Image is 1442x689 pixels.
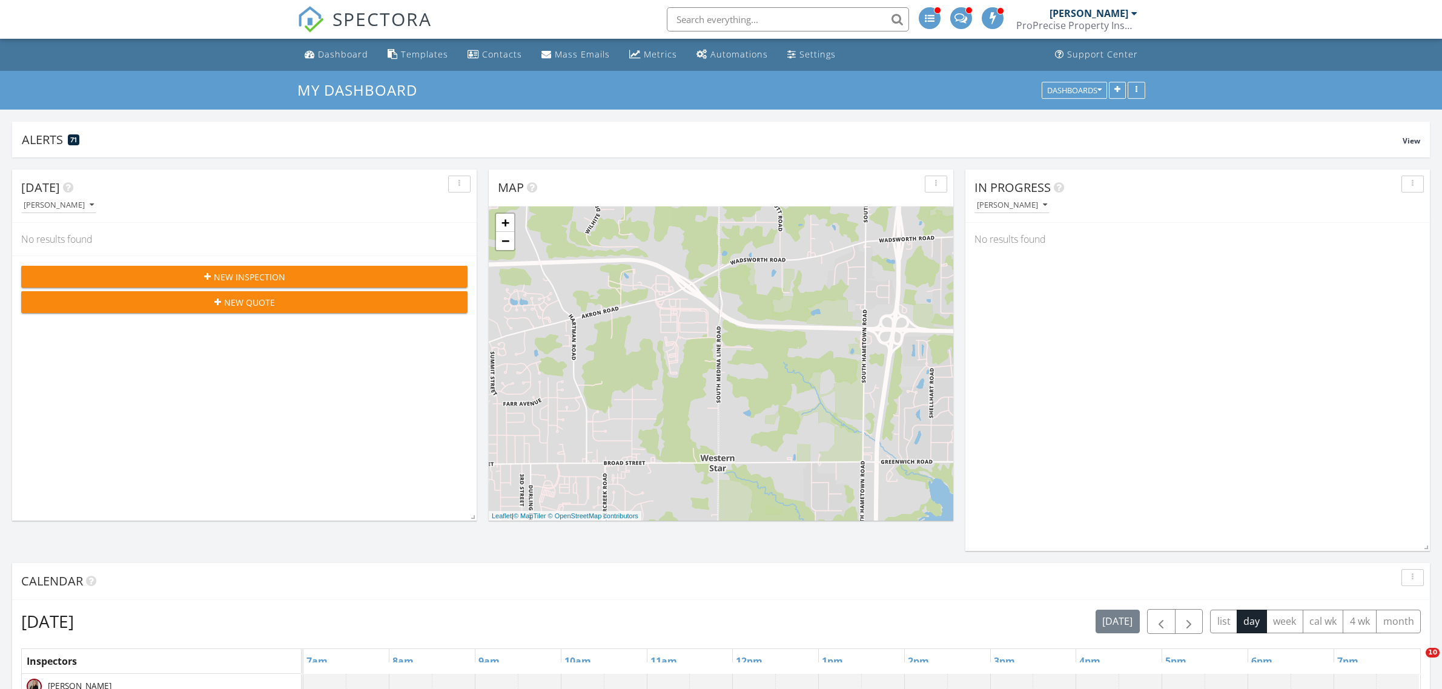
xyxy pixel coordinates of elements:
div: Contacts [482,48,522,60]
a: Templates [383,44,453,66]
a: 7am [303,651,331,671]
button: New Quote [21,291,468,313]
div: Automations [710,48,768,60]
a: Support Center [1050,44,1143,66]
span: 71 [70,136,77,144]
div: [PERSON_NAME] [977,201,1047,209]
button: [PERSON_NAME] [974,197,1050,214]
a: 2pm [905,651,932,671]
a: 5pm [1162,651,1189,671]
span: [DATE] [21,179,60,196]
a: My Dashboard [297,80,428,100]
span: Calendar [21,573,83,589]
button: day [1237,610,1267,633]
button: list [1210,610,1237,633]
a: © MapTiler [514,512,546,519]
div: Metrics [644,48,677,60]
span: In Progress [974,179,1051,196]
span: New Quote [224,296,275,309]
button: cal wk [1303,610,1344,633]
div: Dashboard [318,48,368,60]
div: | [489,511,641,521]
button: week [1266,610,1303,633]
img: The Best Home Inspection Software - Spectora [297,6,324,33]
div: Alerts [22,131,1403,148]
span: SPECTORA [332,6,432,31]
a: Metrics [624,44,682,66]
a: 11am [647,651,680,671]
div: No results found [12,223,477,255]
button: [DATE] [1096,610,1140,633]
a: 8am [389,651,417,671]
div: Templates [401,48,448,60]
div: No results found [965,223,1430,255]
button: month [1376,610,1421,633]
div: Support Center [1067,48,1138,60]
a: 9am [475,651,503,671]
a: Contacts [463,44,527,66]
div: [PERSON_NAME] [24,201,94,209]
div: Dashboards [1047,86,1102,94]
a: Automations (Advanced) [692,44,773,66]
a: 1pm [819,651,846,671]
iframe: Intercom live chat [1401,648,1430,677]
a: 7pm [1334,651,1361,671]
a: Zoom out [496,232,514,250]
a: SPECTORA [297,16,432,42]
span: New Inspection [214,271,285,283]
a: 4pm [1076,651,1103,671]
span: 10 [1426,648,1440,658]
a: © OpenStreetMap contributors [548,512,638,519]
span: Inspectors [27,654,77,668]
a: 10am [561,651,594,671]
button: Previous day [1147,609,1176,634]
button: [PERSON_NAME] [21,197,96,214]
div: [PERSON_NAME] [1050,7,1128,19]
a: Leaflet [492,512,512,519]
button: Next day [1175,609,1203,634]
button: New Inspection [21,266,468,288]
div: Settings [799,48,836,60]
input: Search everything... [667,7,909,31]
a: 12pm [733,651,766,671]
span: View [1403,136,1420,146]
div: ProPrecise Property Inspections LLC. [1016,19,1137,31]
a: 6pm [1248,651,1275,671]
a: 3pm [991,651,1018,671]
a: Zoom in [496,214,514,232]
button: Dashboards [1042,82,1107,99]
h2: [DATE] [21,609,74,633]
a: Dashboard [300,44,373,66]
button: 4 wk [1343,610,1377,633]
span: Map [498,179,524,196]
a: Mass Emails [537,44,615,66]
div: Mass Emails [555,48,610,60]
a: Settings [782,44,841,66]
